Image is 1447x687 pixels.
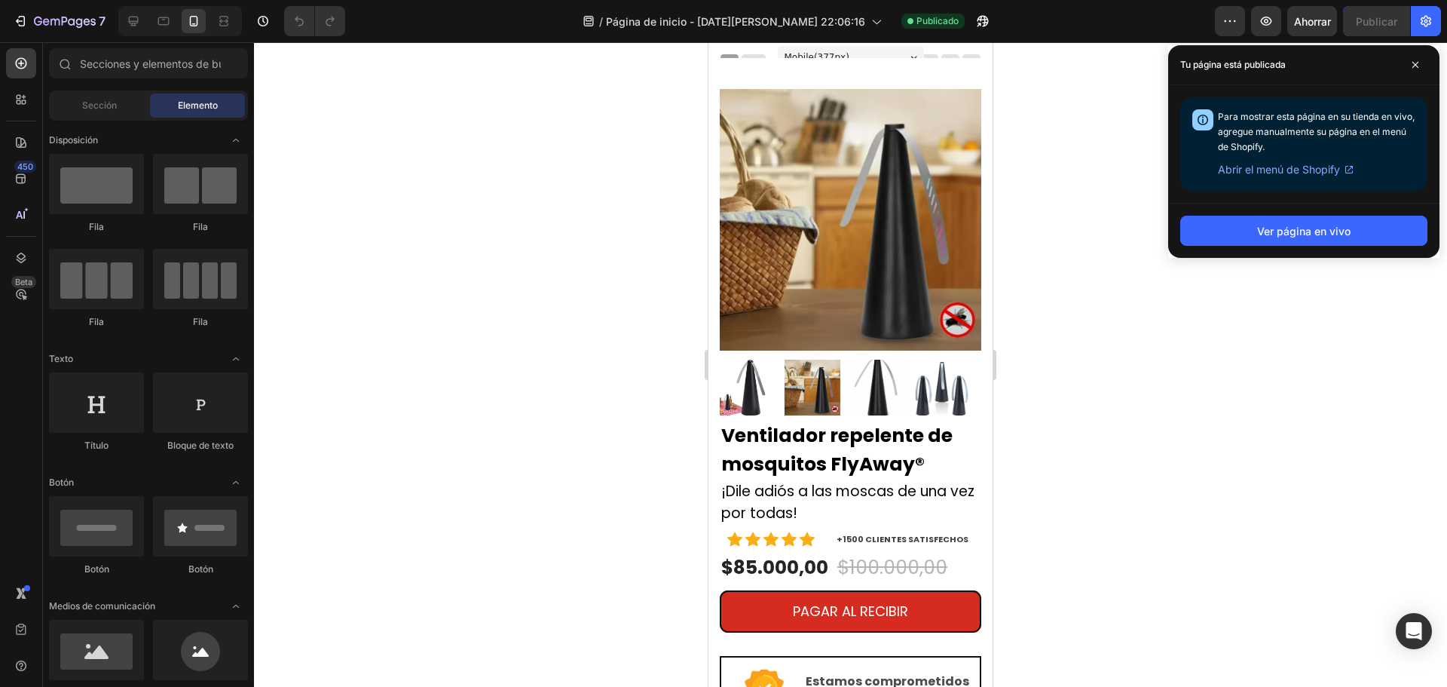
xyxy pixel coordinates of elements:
[224,128,248,152] span: Abrir con palanca
[1180,216,1427,246] button: Ver página en vivo
[84,563,109,575] font: Botón
[49,353,73,364] font: Texto
[99,14,106,29] font: 7
[606,15,865,28] font: Página de inicio - [DATE][PERSON_NAME] 22:06:16
[25,627,87,673] img: image_demo.jpg
[193,221,208,232] font: Fila
[17,161,33,172] font: 450
[6,6,112,36] button: 7
[224,471,248,495] span: Abrir con palanca
[1180,59,1286,70] font: Tu página está publicada
[1356,15,1397,28] font: Publicar
[1343,6,1410,36] button: Publicar
[1294,15,1331,28] font: Ahorrar
[49,600,155,612] font: Medios de comunicación
[82,100,117,111] font: Sección
[1287,6,1337,36] button: Ahorrar
[708,42,993,687] iframe: Área de diseño
[224,347,248,371] span: Abrir con palanca
[49,134,98,146] font: Disposición
[49,48,248,78] input: Secciones y elementos de búsqueda
[89,221,104,232] font: Fila
[178,100,218,111] font: Elemento
[49,477,74,488] font: Botón
[284,6,345,36] div: Deshacer/Rehacer
[916,15,959,26] font: Publicado
[15,277,32,287] font: Beta
[599,15,603,28] font: /
[1396,613,1432,649] div: Abrir Intercom Messenger
[1218,111,1415,152] font: Para mostrar esta página en su tienda en vivo, agregue manualmente su página en el menú de Shopify.
[188,563,213,575] font: Botón
[224,594,248,618] span: Abrir con palanca
[193,316,208,327] font: Fila
[89,316,104,327] font: Fila
[167,440,234,451] font: Bloque de texto
[88,629,270,673] p: Estamos comprometidos con tu bienestar
[1257,225,1351,238] font: Ver página en vivo
[84,440,109,451] font: Título
[1218,163,1340,176] font: Abrir el menú de Shopify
